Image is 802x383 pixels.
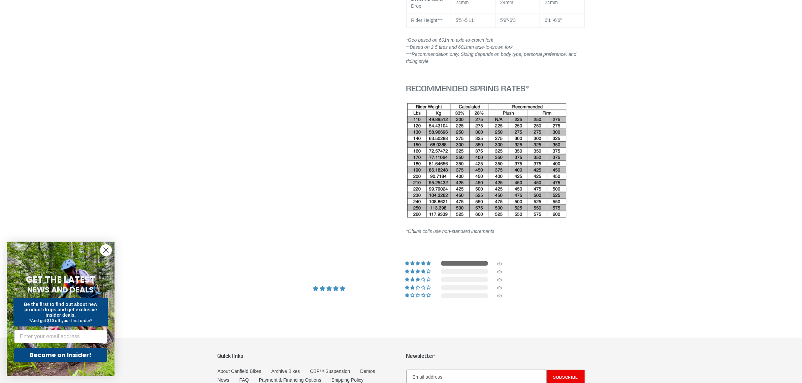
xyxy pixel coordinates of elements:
span: GET THE LATEST [26,274,95,286]
a: About Canfield Bikes [218,369,261,374]
div: 100% (6) reviews with 5 star rating [405,261,432,266]
a: Demos [360,369,375,374]
span: NEWS AND DEALS [28,284,94,295]
span: *And get $10 off your first order* [29,318,92,323]
div: (6) [497,261,505,266]
span: Be the first to find out about new product drops and get exclusive insider deals. [24,302,98,318]
a: Shipping Policy [331,378,364,383]
img: Spring Rates Chart [406,102,568,219]
h3: RECOMMENDED SPRING RATES* [406,83,585,93]
em: ***Recommendation only. Sizing depends on body type, personal preference, and riding style. [406,51,577,64]
em: *Ohlins coils use non-standard increments [406,229,494,234]
td: 5'5"-5'11" [451,13,495,27]
button: Become an Insider! [14,348,107,362]
em: **Based on 2.5 tires and 601mm axle-to-crown fork [406,44,513,50]
a: News [218,378,229,383]
p: Newsletter [406,353,585,359]
p: Quick links [218,353,396,359]
td: 6'1"-6'6" [540,13,584,27]
em: *Geo based on 601mm axle-to-crown fork [406,37,493,43]
input: Enter your email address [14,330,107,343]
a: Payment & Financing Options [259,378,321,383]
td: 5'9"-6'3" [495,13,540,27]
a: CBF™ Suspension [310,369,350,374]
a: FAQ [239,378,249,383]
span: Subscribe [553,375,578,380]
div: Average rating is 5.00 stars [276,285,382,292]
td: Rider Height*** [406,13,451,27]
a: Archive Bikes [271,369,300,374]
button: Close dialog [100,244,112,256]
